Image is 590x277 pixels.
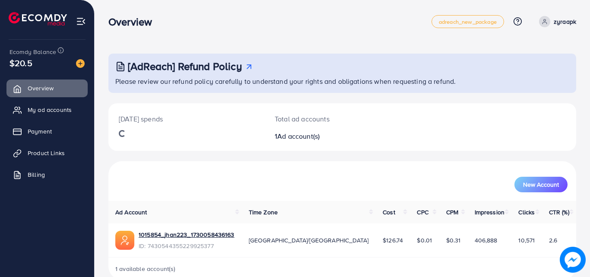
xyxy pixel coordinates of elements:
[115,208,147,217] span: Ad Account
[383,236,403,245] span: $126.74
[249,236,369,245] span: [GEOGRAPHIC_DATA]/[GEOGRAPHIC_DATA]
[536,16,576,27] a: zyraapk
[518,236,535,245] span: 10,571
[139,242,235,250] span: ID: 7430544355229925377
[6,123,88,140] a: Payment
[128,60,242,73] h3: [AdReach] Refund Policy
[119,114,254,124] p: [DATE] spends
[554,16,576,27] p: zyraapk
[76,59,85,68] img: image
[10,48,56,56] span: Ecomdy Balance
[6,144,88,162] a: Product Links
[6,80,88,97] a: Overview
[383,208,395,217] span: Cost
[417,208,428,217] span: CPC
[475,236,498,245] span: 406,888
[275,114,371,124] p: Total ad accounts
[439,19,497,25] span: adreach_new_package
[28,149,65,157] span: Product Links
[76,16,86,26] img: menu
[277,131,320,141] span: Ad account(s)
[249,208,278,217] span: Time Zone
[115,76,571,86] p: Please review our refund policy carefully to understand your rights and obligations when requesti...
[417,236,432,245] span: $0.01
[549,236,557,245] span: 2.6
[523,181,559,188] span: New Account
[549,208,569,217] span: CTR (%)
[28,105,72,114] span: My ad accounts
[275,132,371,140] h2: 1
[115,264,176,273] span: 1 available account(s)
[115,231,134,250] img: ic-ads-acc.e4c84228.svg
[518,208,535,217] span: Clicks
[446,208,458,217] span: CPM
[139,230,235,239] a: 1015854_jhan223_1730058436163
[10,57,32,69] span: $20.5
[446,236,461,245] span: $0.31
[6,166,88,183] a: Billing
[28,84,54,92] span: Overview
[6,101,88,118] a: My ad accounts
[514,177,568,192] button: New Account
[560,247,586,273] img: image
[9,12,67,25] img: logo
[28,127,52,136] span: Payment
[475,208,505,217] span: Impression
[108,16,159,28] h3: Overview
[28,170,45,179] span: Billing
[431,15,504,28] a: adreach_new_package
